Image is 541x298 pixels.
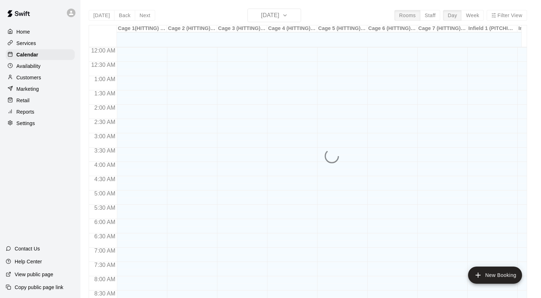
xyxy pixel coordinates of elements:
span: 7:30 AM [93,262,117,268]
span: 8:00 AM [93,276,117,282]
span: 6:30 AM [93,233,117,239]
a: Home [6,26,75,37]
a: Marketing [6,84,75,94]
p: Marketing [16,85,39,93]
a: Settings [6,118,75,129]
div: Cage 6 (HITTING) - TBK [367,25,417,32]
p: Retail [16,97,30,104]
p: Customers [16,74,41,81]
div: Cage 2 (HITTING)- Hit Trax - TBK [167,25,217,32]
span: 5:30 AM [93,205,117,211]
p: Availability [16,63,41,70]
a: Customers [6,72,75,83]
a: Availability [6,61,75,71]
div: Cage 3 (HITTING) - TBK [217,25,267,32]
span: 2:00 AM [93,105,117,111]
div: Infield 1 (PITCHING) - TBK [467,25,517,32]
span: 8:30 AM [93,290,117,297]
span: 7:00 AM [93,248,117,254]
span: 2:30 AM [93,119,117,125]
p: Help Center [15,258,42,265]
p: Services [16,40,36,47]
span: 12:00 AM [89,48,117,54]
a: Retail [6,95,75,106]
span: 5:00 AM [93,190,117,197]
p: Copy public page link [15,284,63,291]
span: 3:30 AM [93,148,117,154]
span: 12:30 AM [89,62,117,68]
span: 1:00 AM [93,76,117,82]
p: Home [16,28,30,35]
a: Services [6,38,75,49]
span: 4:00 AM [93,162,117,168]
span: 3:00 AM [93,133,117,139]
p: Calendar [16,51,38,58]
span: 4:30 AM [93,176,117,182]
div: Cage 7 (HITTING) - TBK [417,25,467,32]
div: Cage 4 (HITTING) - TBK [267,25,317,32]
span: 6:00 AM [93,219,117,225]
button: add [468,267,522,284]
p: Reports [16,108,34,115]
div: Cage 5 (HITTING) - TBK [317,25,367,32]
a: Calendar [6,49,75,60]
p: Contact Us [15,245,40,252]
span: 1:30 AM [93,90,117,96]
p: Settings [16,120,35,127]
div: Cage 1(HITTING) - Hit Trax - TBK [117,25,167,32]
a: Reports [6,106,75,117]
p: View public page [15,271,53,278]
